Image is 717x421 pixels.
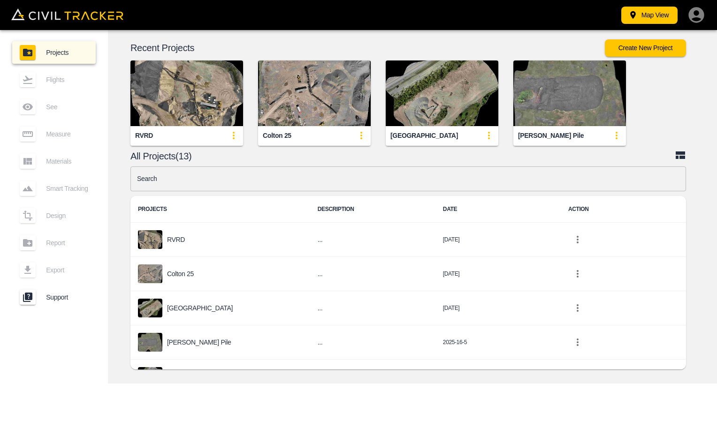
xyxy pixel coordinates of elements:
th: DESCRIPTION [310,196,435,223]
td: [DATE] [435,291,561,325]
p: RVRD [167,236,185,243]
a: Support [12,286,96,308]
p: Colton 25 [167,270,194,278]
div: [GEOGRAPHIC_DATA] [390,131,458,140]
h6: ... [318,302,428,314]
button: Create New Project [605,39,686,57]
h6: ... [318,337,428,348]
th: PROJECTS [130,196,310,223]
div: [PERSON_NAME] pile [518,131,584,140]
img: West Glacier [386,60,498,126]
td: [DATE] [435,257,561,291]
th: DATE [435,196,561,223]
img: project-image [138,333,162,352]
h6: ... [318,234,428,246]
td: 2025-16-5 [435,325,561,360]
span: Support [46,293,88,301]
p: Recent Projects [130,44,605,52]
img: project-image [138,299,162,317]
th: ACTION [561,196,686,223]
p: All Projects(13) [130,152,675,160]
button: Map View [621,7,678,24]
button: update-card-details [480,126,498,145]
img: Millings pile [513,60,626,126]
img: project-image [138,264,162,283]
button: update-card-details [352,126,371,145]
img: RVRD [130,60,243,126]
button: update-card-details [607,126,626,145]
div: RVRD [135,131,153,140]
img: Colton 25 [258,60,371,126]
img: project-image [138,230,162,249]
td: [DATE] [435,223,561,257]
h6: ... [318,268,428,280]
p: [PERSON_NAME] pile [167,338,231,346]
p: [GEOGRAPHIC_DATA] [167,304,233,312]
button: update-card-details [224,126,243,145]
img: Civil Tracker [11,8,123,20]
a: Projects [12,41,96,64]
td: [DATE] [435,360,561,394]
span: Projects [46,49,88,56]
img: project-image [138,367,162,386]
div: Colton 25 [263,131,291,140]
